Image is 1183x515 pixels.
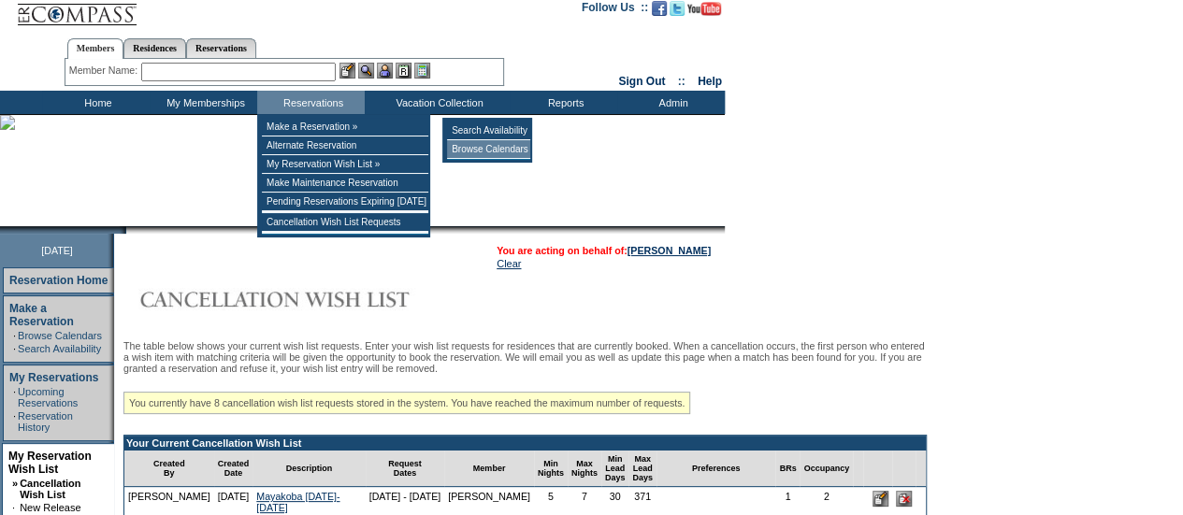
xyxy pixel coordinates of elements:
[123,392,690,414] div: You currently have 8 cancellation wish list requests stored in the system. You have reached the m...
[447,140,530,159] td: Browse Calendars
[414,63,430,79] img: b_calculator.gif
[120,226,126,234] img: promoShadowLeftCorner.gif
[628,245,711,256] a: [PERSON_NAME]
[18,410,73,433] a: Reservation History
[20,478,80,500] a: Cancellation Wish List
[42,91,150,114] td: Home
[534,451,568,487] td: Min Nights
[698,75,722,88] a: Help
[601,451,629,487] td: Min Lead Days
[652,1,667,16] img: Become our fan on Facebook
[262,193,428,211] td: Pending Reservations Expiring [DATE]
[126,226,128,234] img: blank.gif
[252,451,365,487] td: Description
[13,343,16,354] td: ·
[568,451,601,487] td: Max Nights
[13,386,16,408] td: ·
[41,245,73,256] span: [DATE]
[628,451,656,487] td: Max Lead Days
[510,91,617,114] td: Reports
[12,478,18,489] b: »
[13,410,16,433] td: ·
[18,386,78,408] a: Upcoming Reservations
[214,451,253,487] td: Created Date
[8,450,92,476] a: My Reservation Wish List
[497,245,711,256] span: You are acting on behalf of:
[670,1,685,16] img: Follow us on Twitter
[366,451,445,487] td: Request Dates
[124,436,926,451] td: Your Current Cancellation Wish List
[256,491,339,513] a: Mayakoba [DATE]-[DATE]
[369,491,441,502] nobr: [DATE] - [DATE]
[18,330,102,341] a: Browse Calendars
[365,91,510,114] td: Vacation Collection
[123,280,498,318] img: Cancellation Wish List
[396,63,411,79] img: Reservations
[262,155,428,174] td: My Reservation Wish List »
[123,38,186,58] a: Residences
[18,343,101,354] a: Search Availability
[670,7,685,18] a: Follow us on Twitter
[678,75,685,88] span: ::
[262,174,428,193] td: Make Maintenance Reservation
[124,451,214,487] td: Created By
[652,7,667,18] a: Become our fan on Facebook
[9,274,108,287] a: Reservation Home
[262,213,428,232] td: Cancellation Wish List Requests
[9,302,74,328] a: Make a Reservation
[69,63,141,79] div: Member Name:
[150,91,257,114] td: My Memberships
[339,63,355,79] img: b_edit.gif
[358,63,374,79] img: View
[896,491,912,507] input: Delete this Request
[775,451,800,487] td: BRs
[687,2,721,16] img: Subscribe to our YouTube Channel
[873,491,888,507] input: Edit this Request
[444,451,534,487] td: Member
[262,118,428,136] td: Make a Reservation »
[800,451,853,487] td: Occupancy
[497,258,521,269] a: Clear
[377,63,393,79] img: Impersonate
[617,91,725,114] td: Admin
[687,7,721,18] a: Subscribe to our YouTube Channel
[67,38,124,59] a: Members
[186,38,256,58] a: Reservations
[13,330,16,341] td: ·
[618,75,665,88] a: Sign Out
[447,122,530,140] td: Search Availability
[9,371,98,384] a: My Reservations
[656,451,776,487] td: Preferences
[257,91,365,114] td: Reservations
[262,136,428,155] td: Alternate Reservation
